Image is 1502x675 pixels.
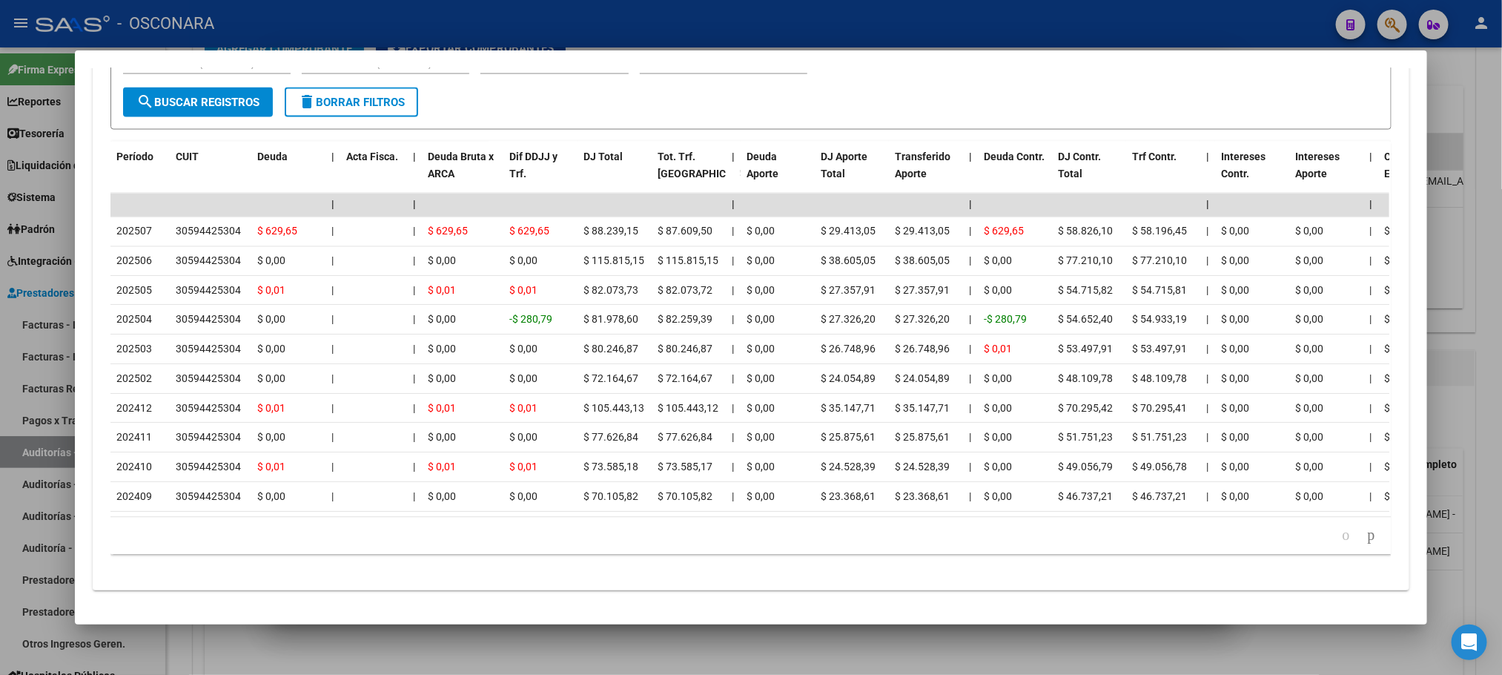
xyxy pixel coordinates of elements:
div: 30594425304 [176,283,241,300]
span: $ 27.326,20 [895,314,950,326]
span: $ 26.748,96 [895,343,950,355]
span: $ 24.054,89 [895,373,950,385]
span: | [331,314,334,326]
span: | [331,432,334,444]
span: $ 35.147,71 [821,403,876,415]
span: $ 0,00 [1295,285,1323,297]
span: $ 0,00 [747,373,775,385]
span: Deuda [257,151,288,163]
span: | [969,343,971,355]
span: Dif DDJJ y Trf. [509,151,558,180]
span: DJ Contr. Total [1058,151,1101,180]
span: | [331,343,334,355]
span: | [732,255,734,267]
span: Borrar Filtros [298,96,405,109]
datatable-header-cell: DJ Contr. Total [1052,142,1126,207]
span: | [969,461,971,473]
span: $ 0,00 [747,343,775,355]
span: $ 0,00 [1295,255,1323,267]
span: $ 73.585,18 [583,461,638,473]
span: 202411 [116,432,152,444]
span: | [331,285,334,297]
span: | [969,403,971,415]
span: $ 48.109,78 [1058,373,1113,385]
span: Tot. Trf. [GEOGRAPHIC_DATA] [658,151,758,180]
span: | [1206,151,1209,163]
span: | [1206,461,1208,473]
span: | [1206,199,1209,211]
span: $ 0,00 [257,432,285,444]
span: $ 0,00 [984,461,1012,473]
span: $ 0,00 [257,491,285,503]
datatable-header-cell: Deuda Aporte [741,142,815,207]
datatable-header-cell: | [1200,142,1215,207]
span: $ 115.815,15 [583,255,644,267]
a: go to previous page [1336,528,1357,544]
span: $ 48.109,78 [1132,373,1187,385]
datatable-header-cell: Deuda Contr. [978,142,1052,207]
div: 30594425304 [176,371,241,388]
span: $ 855.594,63 [1384,432,1445,444]
datatable-header-cell: DJ Total [578,142,652,207]
span: $ 0,00 [509,373,537,385]
span: $ 0,00 [984,285,1012,297]
span: | [1206,432,1208,444]
span: $ 0,00 [257,314,285,326]
span: Intereses Contr. [1221,151,1266,180]
span: $ 0,00 [1295,373,1323,385]
span: $ 81.978,60 [583,314,638,326]
span: 202507 [116,225,152,237]
span: $ 0,00 [428,255,456,267]
span: $ 105.443,13 [583,403,644,415]
span: $ 88.239,15 [583,225,638,237]
span: | [1206,285,1208,297]
span: $ 82.259,39 [658,314,712,326]
span: $ 0,00 [984,491,1012,503]
span: DJ Total [583,151,623,163]
span: $ 442.328,09 [1384,373,1445,385]
span: $ 24.054,89 [821,373,876,385]
span: $ 526.911,56 [1384,285,1445,297]
div: 30594425304 [176,341,241,358]
span: 202502 [116,373,152,385]
span: $ 0,00 [984,432,1012,444]
span: | [969,491,971,503]
span: 202505 [116,285,152,297]
div: 30594425304 [176,429,241,447]
span: $ 0,00 [257,255,285,267]
span: | [732,285,734,297]
a: go to next page [1361,528,1382,544]
span: Deuda Bruta x ARCA [428,151,494,180]
span: $ 0,00 [257,373,285,385]
span: $ 0,00 [1221,285,1249,297]
span: $ 0,00 [1221,491,1249,503]
span: | [1369,343,1372,355]
span: CUIT [176,151,199,163]
datatable-header-cell: | [726,142,741,207]
span: Trf Contr. [1132,151,1177,163]
span: | [732,373,734,385]
span: $ 485.038,59 [1384,314,1445,326]
span: $ 58.826,10 [1058,225,1113,237]
span: | [732,432,734,444]
span: $ 73.585,17 [658,461,712,473]
span: $ 0,00 [1221,461,1249,473]
span: $ 49.056,79 [1058,461,1113,473]
span: $ 0,00 [257,343,285,355]
span: $ 0,00 [509,491,537,503]
span: $ 53.497,91 [1058,343,1113,355]
span: | [1206,373,1208,385]
span: | [732,151,735,163]
span: $ 0,00 [747,285,775,297]
span: $ 588.506,45 [1384,225,1445,237]
span: $ 82.073,73 [583,285,638,297]
span: | [732,225,734,237]
span: | [1206,255,1208,267]
span: $ 0,01 [509,461,537,473]
span: $ 70.105,82 [583,491,638,503]
datatable-header-cell: Deuda [251,142,325,207]
span: $ 0,00 [984,373,1012,385]
span: 202506 [116,255,152,267]
span: | [1369,314,1372,326]
span: $ 35.147,71 [895,403,950,415]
